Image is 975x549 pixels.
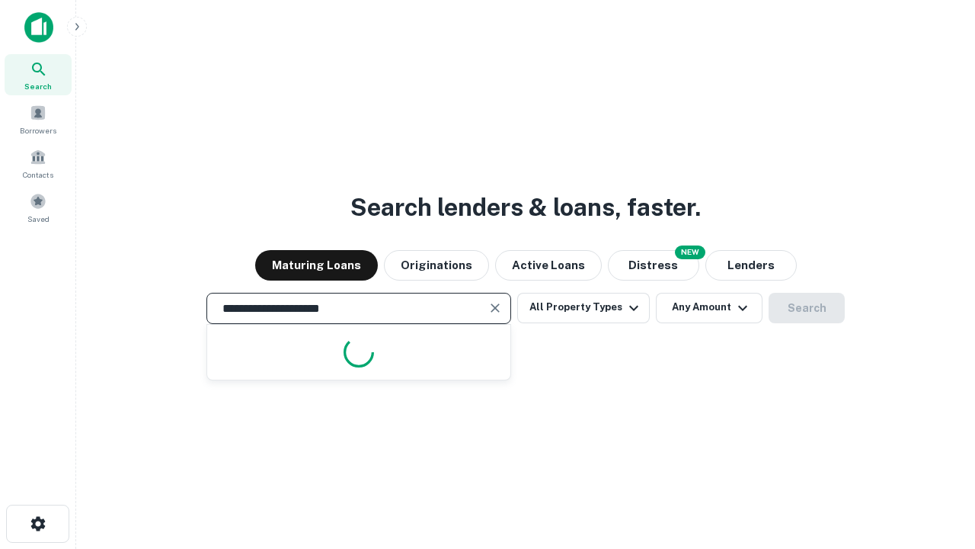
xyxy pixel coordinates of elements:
iframe: Chat Widget [899,427,975,500]
button: Search distressed loans with lien and other non-mortgage details. [608,250,699,281]
div: NEW [675,246,705,259]
button: Lenders [705,250,797,281]
button: Any Amount [656,293,762,323]
a: Contacts [5,143,72,184]
a: Search [5,54,72,95]
span: Search [24,80,52,92]
a: Borrowers [5,98,72,140]
a: Saved [5,187,72,228]
button: All Property Types [517,293,650,323]
span: Saved [27,213,50,225]
span: Contacts [23,169,53,181]
button: Clear [484,297,506,319]
button: Originations [384,250,489,281]
img: capitalize-icon.png [24,12,53,43]
button: Active Loans [495,250,602,281]
h3: Search lenders & loans, faster. [350,189,701,226]
button: Maturing Loans [255,250,378,281]
span: Borrowers [20,124,56,136]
